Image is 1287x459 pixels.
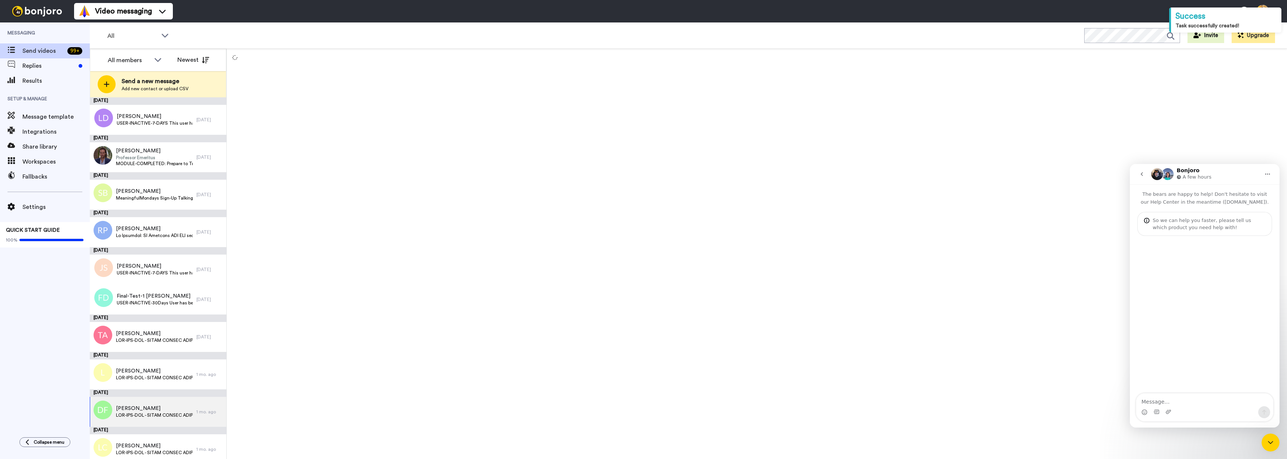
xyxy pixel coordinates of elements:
[94,258,113,277] img: js.png
[94,221,112,240] img: rp.png
[117,270,193,276] span: USER-INACTIVE-7-DAYS This user has been inactive on Kajabi for 7 days.
[116,375,193,381] span: LOR-IPS-DOL - SITAM CONSEC ADIPISCI Elitsedd Eiusmodtem: Incididu Utlabor Etd ma Aliqu Enimad & M...
[94,183,112,202] img: sb.png
[22,127,90,136] span: Integrations
[116,337,193,343] span: LOR-IPS-DOL - SITAM CONSEC ADIPISCI Elitsedd Eiusmodtem: Incididu Utlabor Etd ma Aliqu Enimad & M...
[196,117,223,123] div: [DATE]
[196,192,223,198] div: [DATE]
[19,437,70,447] button: Collapse menu
[107,31,158,40] span: All
[22,142,90,151] span: Share library
[90,352,226,359] div: [DATE]
[22,46,64,55] span: Send videos
[117,292,193,300] span: Final-Test-1 [PERSON_NAME]
[117,262,193,270] span: [PERSON_NAME]
[116,330,193,337] span: [PERSON_NAME]
[79,5,91,17] img: vm-color.svg
[116,155,193,161] span: Professor Emeritus
[1176,22,1277,30] div: Task successfully created!
[196,446,223,452] div: 1 mo. ago
[172,52,215,67] button: Newest
[90,247,226,255] div: [DATE]
[196,229,223,235] div: [DATE]
[117,300,193,306] span: USER-INACTIVE-30Days User has been inactive in [GEOGRAPHIC_DATA] for 30 days. Send some encourage...
[117,120,193,126] span: USER-INACTIVE-7-DAYS This user has been inactive on Kajabi for 7 days.
[196,409,223,415] div: 1 mo. ago
[94,288,113,307] img: fd.png
[196,297,223,303] div: [DATE]
[1176,10,1277,22] div: Success
[116,188,193,195] span: [PERSON_NAME]
[116,367,193,375] span: [PERSON_NAME]
[90,135,226,142] div: [DATE]
[22,172,90,181] span: Fallbacks
[116,147,193,155] span: [PERSON_NAME]
[22,112,90,121] span: Message template
[94,109,113,127] img: ld.png
[22,76,90,85] span: Results
[67,47,82,55] div: 99 +
[90,210,226,217] div: [DATE]
[94,438,112,457] img: lc.png
[90,172,226,180] div: [DATE]
[94,326,112,344] img: ta.png
[22,157,90,166] span: Workspaces
[1187,28,1224,43] button: Invite
[196,371,223,377] div: 1 mo. ago
[116,450,193,456] span: LOR-IPS-DOL - SITAM CONSEC ADIPISCI Elitsedd Eiusmodtem: Incididu Utlabor Etd ma Aliqu Enimad & M...
[1130,164,1280,428] iframe: Intercom live chat
[90,97,226,105] div: [DATE]
[6,237,18,243] span: 100%
[117,113,193,120] span: [PERSON_NAME]
[34,439,64,445] span: Collapse menu
[196,267,223,273] div: [DATE]
[6,228,60,233] span: QUICK START GUIDE
[116,405,193,412] span: [PERSON_NAME]
[90,427,226,434] div: [DATE]
[108,56,150,65] div: All members
[94,401,112,419] img: df.png
[122,86,189,92] span: Add new contact or upload CSV
[116,161,193,167] span: MODULE-COMPLETED: Prepare to Transform Member completed the "Prepare to Transform" module. That m...
[122,77,189,86] span: Send a new message
[94,363,112,382] img: l.png
[116,225,193,232] span: [PERSON_NAME]
[95,6,152,16] span: Video messaging
[90,389,226,397] div: [DATE]
[22,203,90,212] span: Settings
[90,314,226,322] div: [DATE]
[22,61,76,70] span: Replies
[196,334,223,340] div: [DATE]
[196,154,223,160] div: [DATE]
[94,146,112,165] img: 66f30e59-b298-424f-b414-a6da2897b34a.jpg
[9,6,65,16] img: bj-logo-header-white.svg
[116,195,193,201] span: MeaningfulMondays Sign-Up Talking Points: ----------------------------- 1) Should've received our...
[116,442,193,450] span: [PERSON_NAME]
[1262,434,1280,452] iframe: Intercom live chat
[116,232,193,238] span: Lo Ipsumdol: SI Ametcons ADI ELI seddoe tem INC-UTLAB etdolo. Magnaali eni adminimv 4 quisno ex u...
[116,412,193,418] span: LOR-IPS-DOL - SITAM CONSEC ADIPISCI Elitsedd Eiusmodtem: Incididu Utlabor Etd ma Aliqu Enimad & M...
[1232,28,1275,43] button: Upgrade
